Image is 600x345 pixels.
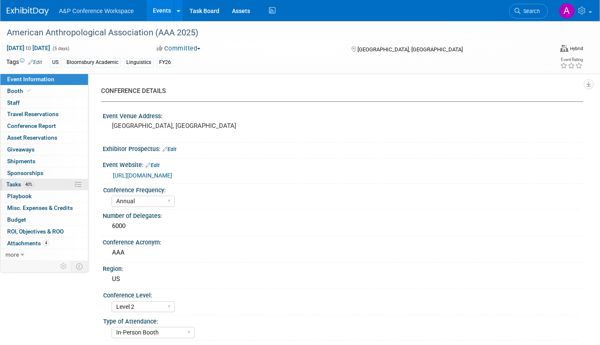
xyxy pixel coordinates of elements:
div: Hybrid [570,45,583,52]
a: Search [509,4,548,19]
div: Event Venue Address: [103,110,583,120]
span: Budget [7,216,26,223]
span: Booth [7,88,33,94]
div: Event Rating [560,58,583,62]
a: Travel Reservations [0,109,88,120]
a: Misc. Expenses & Credits [0,202,88,214]
span: more [5,251,19,258]
span: (5 days) [52,46,69,51]
a: Edit [146,162,160,168]
span: Playbook [7,193,32,199]
a: Booth [0,85,88,97]
span: [DATE] [DATE] [6,44,51,52]
pre: [GEOGRAPHIC_DATA], [GEOGRAPHIC_DATA] [112,122,293,130]
div: Conference Level: [103,289,579,300]
td: Tags [6,58,42,67]
div: US [50,58,61,67]
span: [GEOGRAPHIC_DATA], [GEOGRAPHIC_DATA] [357,46,463,53]
a: Tasks40% [0,179,88,190]
div: Conference Frequency: [103,184,579,194]
a: Event Information [0,74,88,85]
a: Staff [0,97,88,109]
img: Format-Hybrid.png [560,45,568,52]
div: Bloomsbury Academic [64,58,121,67]
span: Event Information [7,76,54,82]
span: Asset Reservations [7,134,57,141]
a: Giveaways [0,144,88,155]
span: Conference Report [7,122,56,129]
div: Type of Attendance: [103,315,579,326]
i: Booth reservation complete [27,88,31,93]
td: Toggle Event Tabs [71,261,88,272]
a: Edit [28,59,42,65]
span: ROI, Objectives & ROO [7,228,64,235]
img: Amanda Oney [559,3,575,19]
span: to [24,45,32,51]
div: American Anthropological Association (AAA 2025) [4,25,534,40]
div: Exhibitor Prospectus: [103,143,583,154]
a: more [0,249,88,260]
a: ROI, Objectives & ROO [0,226,88,237]
span: 40% [23,181,35,188]
div: US [109,273,577,286]
button: Committed [154,44,204,53]
div: CONFERENCE DETAILS [101,87,577,96]
div: Event Format [498,44,583,56]
div: Linguistics [124,58,154,67]
div: Conference Acronym: [103,236,583,247]
a: Budget [0,214,88,226]
img: ExhibitDay [7,7,49,16]
span: Attachments [7,240,49,247]
span: Search [520,8,540,14]
div: Event Website: [103,159,583,170]
a: Playbook [0,191,88,202]
div: 6000 [109,220,577,233]
div: AAA [109,246,577,259]
div: Number of Delegates: [103,210,583,220]
span: Travel Reservations [7,111,59,117]
span: Tasks [6,181,35,188]
span: Misc. Expenses & Credits [7,204,73,211]
div: FY26 [157,58,173,67]
div: Region: [103,263,583,273]
a: Attachments4 [0,238,88,249]
span: 4 [43,240,49,246]
a: Edit [163,146,176,152]
span: Giveaways [7,146,35,153]
a: Conference Report [0,120,88,132]
span: Shipments [7,158,35,165]
a: Asset Reservations [0,132,88,143]
span: Sponsorships [7,170,43,176]
td: Personalize Event Tab Strip [56,261,71,272]
div: Event Format [560,44,583,52]
span: A&P Conference Workspace [59,8,134,14]
a: Shipments [0,156,88,167]
span: Staff [7,99,20,106]
a: Sponsorships [0,167,88,179]
a: [URL][DOMAIN_NAME] [113,172,172,179]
